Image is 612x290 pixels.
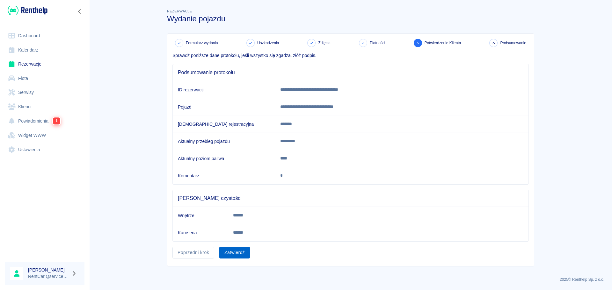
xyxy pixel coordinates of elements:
[97,277,604,282] p: 2025 © Renthelp Sp. z o.o.
[5,71,84,86] a: Flota
[370,40,385,46] span: Płatności
[219,247,250,258] button: Zatwierdź
[178,155,270,162] h6: Aktualny poziom paliwa
[178,69,523,76] span: Podsumowanie protokołu
[5,128,84,143] a: Widget WWW
[53,117,61,125] span: 1
[178,87,270,93] h6: ID rezerwacji
[492,40,495,46] span: 6
[28,267,69,273] h6: [PERSON_NAME]
[178,121,270,127] h6: [DEMOGRAPHIC_DATA] rejestracyjna
[500,40,526,46] span: Podsumowanie
[425,40,461,46] span: Potwierdzenie Klienta
[167,9,192,13] span: Rezerwacje
[257,40,279,46] span: Uszkodzenia
[172,52,529,59] p: Sprawdź poniższe dane protokołu, jeśli wszystko się zgadza, złóż podpis.
[5,57,84,71] a: Rezerwacje
[5,100,84,114] a: Klienci
[5,5,47,16] a: Renthelp logo
[167,14,534,23] h3: Wydanie pojazdu
[417,40,419,46] span: 5
[186,40,218,46] span: Formularz wydania
[5,43,84,57] a: Kalendarz
[178,138,270,145] h6: Aktualny przebieg pojazdu
[172,247,214,258] button: Poprzedni krok
[318,40,330,46] span: Zdjęcia
[178,230,223,236] h6: Karoseria
[8,5,47,16] img: Renthelp logo
[5,29,84,43] a: Dashboard
[178,195,523,202] span: [PERSON_NAME] czystości
[5,143,84,157] a: Ustawienia
[178,104,270,110] h6: Pojazd
[178,212,223,219] h6: Wnętrze
[75,7,84,16] button: Zwiń nawigację
[5,85,84,100] a: Serwisy
[28,273,69,280] p: RentCar Qservice Damar Parts
[178,173,270,179] h6: Komentarz
[5,114,84,128] a: Powiadomienia1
